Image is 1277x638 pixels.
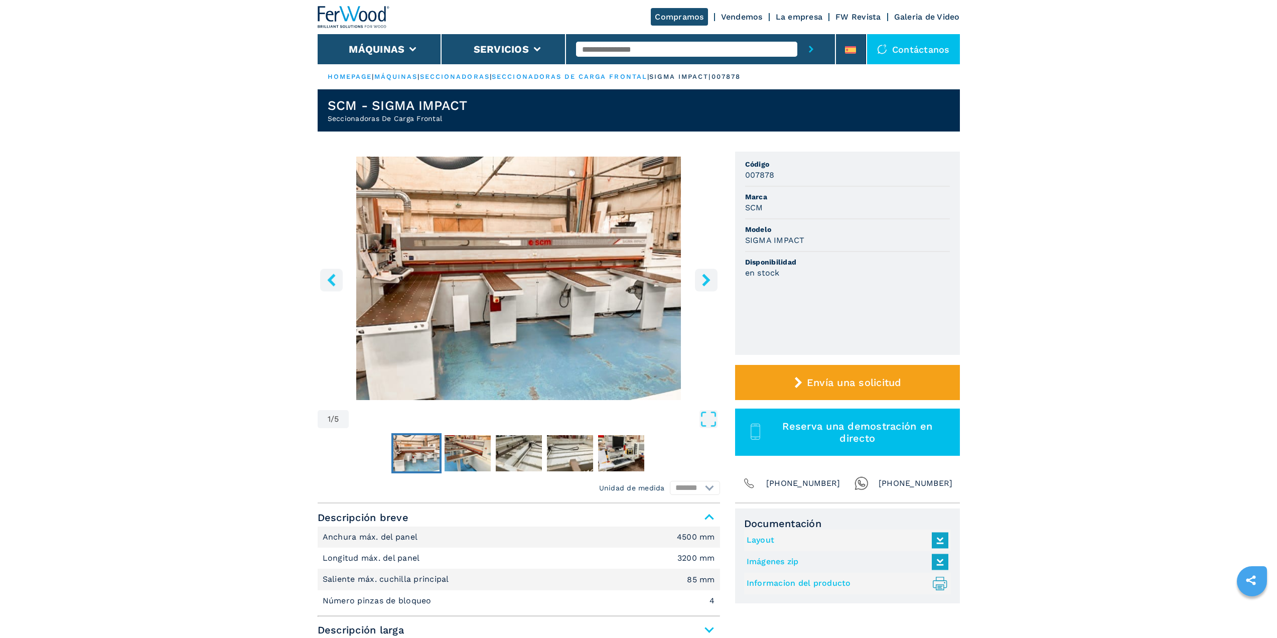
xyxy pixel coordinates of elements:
[745,169,775,181] h3: 007878
[721,12,763,22] a: Vendemos
[598,435,644,471] img: 37d171be23e5b939663741daa2e5e7fb
[745,224,950,234] span: Modelo
[391,433,442,473] button: Go to Slide 1
[328,97,468,113] h1: SCM - SIGMA IMPACT
[745,192,950,202] span: Marca
[747,554,943,570] a: Imágenes zip
[867,34,960,64] div: Contáctanos
[547,435,593,471] img: d3babd1690a888b3fc1f523b6210c0af
[372,73,374,80] span: |
[490,73,492,80] span: |
[797,34,825,64] button: submit-button
[417,73,419,80] span: |
[328,415,331,423] span: 1
[677,533,715,541] em: 4500 mm
[710,597,715,605] em: 4
[807,376,902,389] span: Envía una solicitud
[318,527,720,612] div: Descripción breve
[318,433,720,473] nav: Thumbnail Navigation
[776,12,823,22] a: La empresa
[323,595,434,606] p: Número pinzas de bloqueo
[745,267,780,279] h3: en stock
[494,433,544,473] button: Go to Slide 3
[351,410,717,428] button: Open Fullscreen
[877,44,887,54] img: Contáctanos
[328,113,468,123] h2: Seccionadoras De Carga Frontal
[745,159,950,169] span: Código
[323,553,422,564] p: Longitud máx. del panel
[649,72,711,81] p: sigma impact |
[492,73,647,80] a: seccionadoras de carga frontal
[677,554,715,562] em: 3200 mm
[767,420,948,444] span: Reserva una demostración en directo
[745,202,763,213] h3: SCM
[323,532,420,543] p: Anchura máx. del panel
[766,476,840,490] span: [PHONE_NUMBER]
[647,73,649,80] span: |
[445,435,491,471] img: 0c593353cea28ec921b533b26665a89f
[894,12,960,22] a: Galeria de Video
[474,43,529,55] button: Servicios
[599,483,665,493] em: Unidad de medida
[712,72,741,81] p: 007878
[318,6,390,28] img: Ferwood
[349,43,404,55] button: Máquinas
[747,575,943,592] a: Informacion del producto
[420,73,490,80] a: seccionadoras
[879,476,953,490] span: [PHONE_NUMBER]
[328,73,372,80] a: HOMEPAGE
[331,415,334,423] span: /
[496,435,542,471] img: 932e83ee2fcd9eed550fe1e2d71371d7
[735,365,960,400] button: Envía una solicitud
[651,8,707,26] a: Compramos
[320,269,343,291] button: left-button
[735,409,960,456] button: Reserva una demostración en directo
[318,508,720,527] span: Descripción breve
[747,532,943,549] a: Layout
[1234,593,1269,630] iframe: Chat
[855,476,869,490] img: Whatsapp
[545,433,595,473] button: Go to Slide 4
[334,415,339,423] span: 5
[1238,568,1263,593] a: sharethis
[742,476,756,490] img: Phone
[687,576,715,584] em: 85 mm
[318,157,720,400] img: Seccionadoras De Carga Frontal SCM SIGMA IMPACT
[745,257,950,267] span: Disponibilidad
[443,433,493,473] button: Go to Slide 2
[374,73,418,80] a: máquinas
[835,12,881,22] a: FW Revista
[318,157,720,400] div: Go to Slide 1
[695,269,718,291] button: right-button
[323,574,452,585] p: Saliente máx. cuchilla principal
[744,518,951,530] span: Documentación
[393,435,440,471] img: 0fe41fa49c7458e310d0aab4b0dc1d9f
[745,234,805,246] h3: SIGMA IMPACT
[596,433,646,473] button: Go to Slide 5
